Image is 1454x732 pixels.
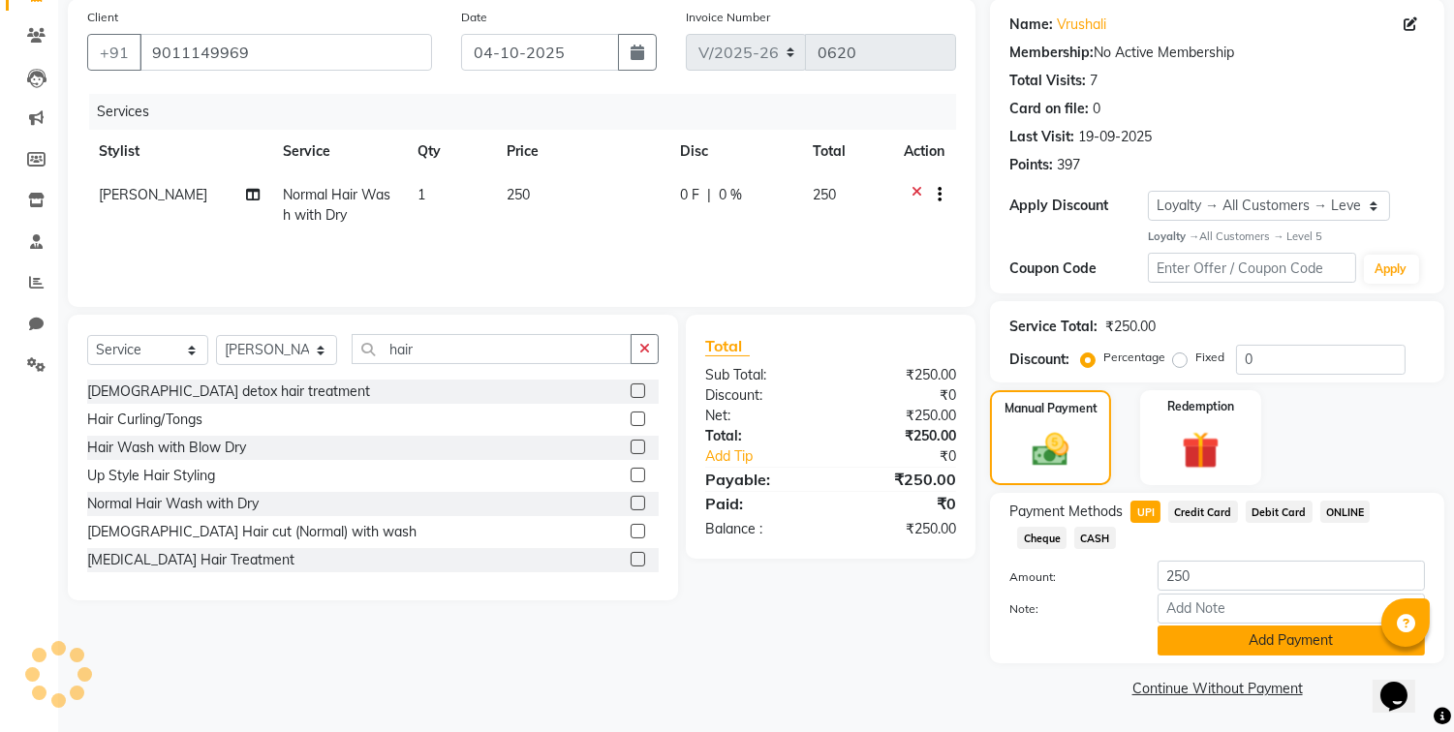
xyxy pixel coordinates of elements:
[272,130,407,173] th: Service
[1320,501,1371,523] span: ONLINE
[892,130,956,173] th: Action
[1090,71,1098,91] div: 7
[691,406,831,426] div: Net:
[1009,259,1148,279] div: Coupon Code
[814,186,837,203] span: 250
[1009,71,1086,91] div: Total Visits:
[87,466,215,486] div: Up Style Hair Styling
[87,438,246,458] div: Hair Wash with Blow Dry
[686,9,770,26] label: Invoice Number
[691,365,831,385] div: Sub Total:
[1105,317,1156,337] div: ₹250.00
[1078,127,1152,147] div: 19-09-2025
[1009,15,1053,35] div: Name:
[1373,655,1435,713] iframe: chat widget
[1009,99,1089,119] div: Card on file:
[284,186,391,224] span: Normal Hair Wash with Dry
[831,519,972,539] div: ₹250.00
[461,9,487,26] label: Date
[87,494,259,514] div: Normal Hair Wash with Dry
[89,94,971,130] div: Services
[1009,350,1069,370] div: Discount:
[707,185,711,205] span: |
[831,406,972,426] div: ₹250.00
[668,130,801,173] th: Disc
[1158,625,1425,656] button: Add Payment
[680,185,699,205] span: 0 F
[1168,501,1238,523] span: Credit Card
[418,186,425,203] span: 1
[87,522,417,542] div: [DEMOGRAPHIC_DATA] Hair cut (Normal) with wash
[691,492,831,515] div: Paid:
[1009,43,1425,63] div: No Active Membership
[1148,229,1199,243] strong: Loyalty →
[1167,398,1234,415] label: Redemption
[99,186,207,203] span: [PERSON_NAME]
[1093,99,1100,119] div: 0
[1148,253,1355,283] input: Enter Offer / Coupon Code
[854,446,972,467] div: ₹0
[691,446,854,467] a: Add Tip
[139,34,432,71] input: Search by Name/Mobile/Email/Code
[87,9,118,26] label: Client
[719,185,742,205] span: 0 %
[1021,429,1079,471] img: _cash.svg
[831,365,972,385] div: ₹250.00
[1009,155,1053,175] div: Points:
[495,130,668,173] th: Price
[87,410,202,430] div: Hair Curling/Tongs
[87,381,370,402] div: [DEMOGRAPHIC_DATA] detox hair treatment
[994,679,1440,699] a: Continue Without Payment
[406,130,495,173] th: Qty
[1158,594,1425,624] input: Add Note
[507,186,530,203] span: 250
[831,385,972,406] div: ₹0
[831,492,972,515] div: ₹0
[1130,501,1160,523] span: UPI
[1009,502,1123,522] span: Payment Methods
[1057,15,1106,35] a: Vrushali
[705,336,750,356] span: Total
[691,426,831,446] div: Total:
[831,426,972,446] div: ₹250.00
[995,600,1143,618] label: Note:
[691,385,831,406] div: Discount:
[802,130,893,173] th: Total
[1103,349,1165,366] label: Percentage
[1246,501,1313,523] span: Debit Card
[1009,317,1098,337] div: Service Total:
[1158,561,1425,591] input: Amount
[1074,527,1116,549] span: CASH
[1017,527,1067,549] span: Cheque
[1005,400,1098,417] label: Manual Payment
[352,334,632,364] input: Search or Scan
[995,568,1143,586] label: Amount:
[1170,427,1231,474] img: _gift.svg
[87,130,272,173] th: Stylist
[831,468,972,491] div: ₹250.00
[691,519,831,539] div: Balance :
[691,468,831,491] div: Payable:
[1364,255,1419,284] button: Apply
[87,34,141,71] button: +91
[1009,196,1148,216] div: Apply Discount
[1195,349,1224,366] label: Fixed
[1148,229,1425,245] div: All Customers → Level 5
[87,550,294,570] div: [MEDICAL_DATA] Hair Treatment
[1009,127,1074,147] div: Last Visit:
[1057,155,1080,175] div: 397
[1009,43,1094,63] div: Membership:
